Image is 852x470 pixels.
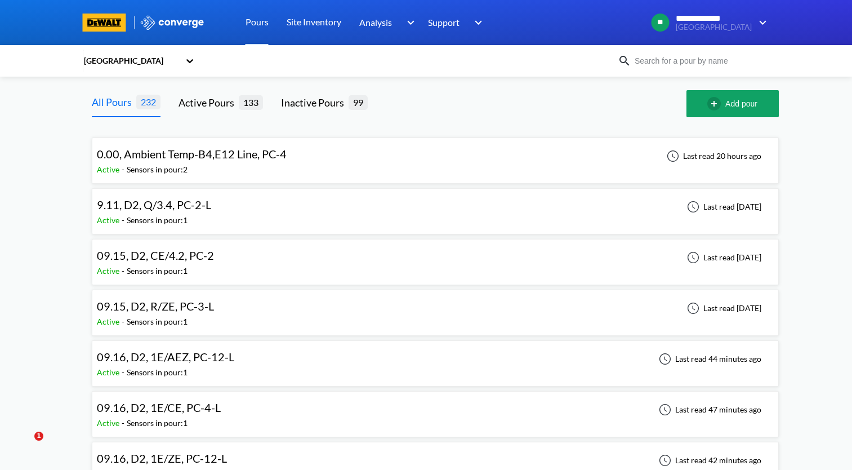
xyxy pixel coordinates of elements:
span: 99 [349,95,368,109]
div: [GEOGRAPHIC_DATA] [83,55,180,67]
span: 1 [34,432,43,441]
div: Last read [DATE] [681,301,765,315]
span: 09.15, D2, R/ZE, PC-3-L [97,299,214,313]
span: 09.16, D2, 1E/CE, PC-4-L [97,401,221,414]
a: branding logo [83,14,140,32]
div: Sensors in pour: 1 [127,265,188,277]
span: 09.16, D2, 1E/AEZ, PC-12-L [97,350,234,363]
div: Sensors in pour: 1 [127,214,188,227]
div: Last read 47 minutes ago [653,403,765,416]
a: 9.11, D2, Q/3.4, PC-2-LActive-Sensors in pour:1Last read [DATE] [92,201,779,211]
span: Analysis [359,15,392,29]
span: - [122,266,127,276]
span: Support [428,15,460,29]
span: 09.15, D2, CE/4.2, PC-2 [97,249,214,262]
img: icon-search.svg [618,54,631,68]
span: 232 [136,95,160,109]
div: Last read 42 minutes ago [653,454,765,467]
span: 133 [239,95,263,109]
a: 09.16, D2, 1E/CE, PC-4-LActive-Sensors in pour:1Last read 47 minutes ago [92,404,779,414]
span: Active [97,266,122,276]
a: 09.15, D2, CE/4.2, PC-2Active-Sensors in pour:1Last read [DATE] [92,252,779,261]
input: Search for a pour by name [631,55,768,67]
span: Active [97,165,122,174]
img: add-circle-outline.svg [707,97,725,110]
span: Active [97,367,122,377]
span: Active [97,317,122,326]
div: Sensors in pour: 1 [127,316,188,328]
div: Last read 44 minutes ago [653,352,765,366]
span: [GEOGRAPHIC_DATA] [676,23,752,32]
span: - [122,367,127,377]
span: 9.11, D2, Q/3.4, PC-2-L [97,198,211,211]
div: All Pours [92,94,136,110]
img: branding logo [83,14,126,32]
a: 0.00, Ambient Temp-B4,E12 Line, PC-4Active-Sensors in pour:2Last read 20 hours ago [92,150,779,160]
span: 0.00, Ambient Temp-B4,E12 Line, PC-4 [97,147,287,161]
div: Active Pours [179,95,239,110]
iframe: Intercom live chat [11,432,38,459]
img: downArrow.svg [400,16,418,29]
span: Active [97,215,122,225]
img: downArrow.svg [752,16,770,29]
span: - [122,418,127,428]
div: Last read [DATE] [681,200,765,214]
div: Sensors in pour: 1 [127,417,188,429]
span: - [122,317,127,326]
div: Inactive Pours [281,95,349,110]
a: 09.16, D2, 1E/AEZ, PC-12-LActive-Sensors in pour:1Last read 44 minutes ago [92,353,779,363]
a: 09.15, D2, R/ZE, PC-3-LActive-Sensors in pour:1Last read [DATE] [92,303,779,312]
div: Sensors in pour: 1 [127,366,188,379]
span: - [122,215,127,225]
img: logo_ewhite.svg [140,15,205,30]
a: 09.16, D2, 1E/ZE, PC-12-LActive-Sensors in pour:1Last read 42 minutes ago [92,455,779,464]
span: Active [97,418,122,428]
span: - [122,165,127,174]
div: Sensors in pour: 2 [127,163,188,176]
button: Add pour [686,90,779,117]
div: Last read [DATE] [681,251,765,264]
img: downArrow.svg [467,16,485,29]
div: Last read 20 hours ago [661,149,765,163]
span: 09.16, D2, 1E/ZE, PC-12-L [97,451,227,465]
